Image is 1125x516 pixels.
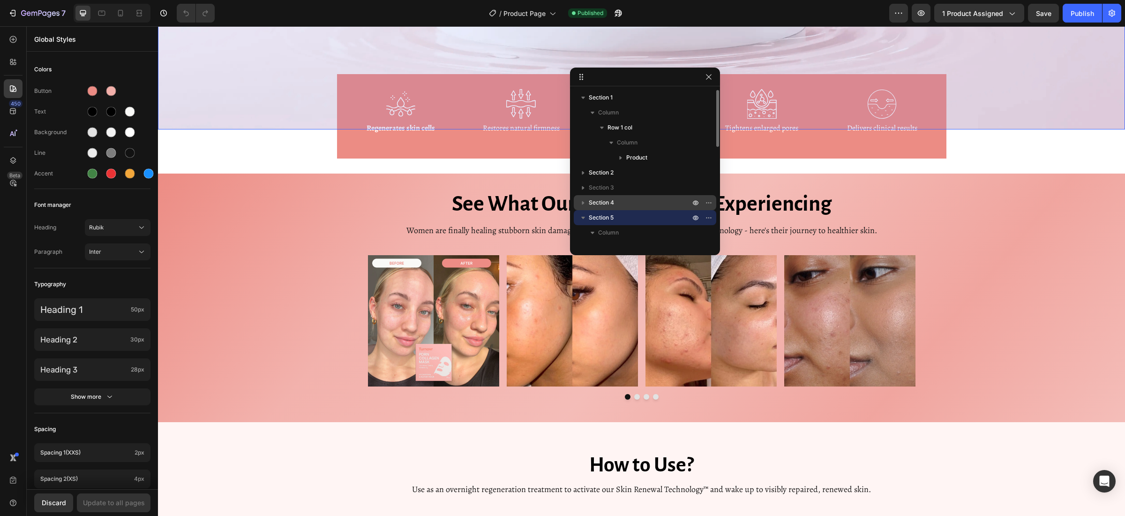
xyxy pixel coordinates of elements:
span: Save [1036,9,1051,17]
strong: See What Our Customers Are Experiencing [294,167,674,189]
span: Colors [34,64,52,75]
img: gempages_579666389711717124-cf567dfa-ba99-4e22-8e7d-5cdc0cbecce3.jpg [349,229,480,360]
button: Dot [486,368,491,373]
span: Product [626,153,647,162]
span: Column [598,108,619,117]
div: Discard [42,498,66,508]
div: Open Intercom Messenger [1093,470,1116,493]
img: gempages_579666389711717124-34fe365a-eb75-49ef-a2a0-2cc5223373ab.jpg [210,229,341,360]
span: Column [617,138,637,147]
span: 2px [135,448,144,457]
span: Paragraph [34,248,85,256]
div: Show more [71,392,114,402]
div: Update to all pages [83,498,145,508]
iframe: Design area [158,26,1125,516]
span: Heading [34,223,85,232]
div: Beta [7,172,22,179]
button: Show more [34,388,150,405]
img: gempages_579666389711717124-135b8acd-f51e-43c7-95f5-6ac71ec321dc.svg [710,63,739,92]
span: Spacing [34,424,56,435]
div: Text [34,107,85,116]
div: Line [34,149,85,157]
button: Dot [467,368,472,373]
div: Background [34,128,85,137]
span: Section 5 [589,213,614,222]
button: Inter [85,243,150,260]
p: Heading 2 [40,334,127,345]
span: Product Page [503,8,546,18]
p: Women are finally healing stubborn skin damage with our breakthrough salmon DNA technology - here... [1,198,966,211]
p: Tightens enlarged pores [556,98,652,106]
span: (xxs) [66,449,81,456]
span: Typography [34,279,66,290]
button: Dot [495,368,501,373]
button: Publish [1063,4,1102,23]
img: gempages_579666389711717124-1f5e12d7-fa6f-49c7-8d46-6c43dc42166d.svg [469,63,498,92]
p: 7 [61,8,66,19]
span: Published [577,9,603,17]
span: 30px [130,335,144,344]
div: Publish [1071,8,1094,18]
img: gempages_579666389711717124-25584175-338f-4c50-a6e9-5fd125673a89.svg [589,63,619,92]
span: Inter [89,248,137,256]
button: Save [1028,4,1059,23]
p: Heading 3 [40,364,127,375]
div: 450 [9,100,22,107]
p: Spacing 2 [40,475,130,483]
p: Delivers clinical results [676,98,772,106]
p: Restores natural firmness [315,98,411,106]
span: Rubik [89,223,137,232]
div: Accent [34,169,85,178]
span: 50px [131,305,144,314]
span: Section 2 [589,168,614,177]
span: Section 3 [589,183,614,192]
button: 1 product assigned [934,4,1024,23]
p: Global Styles [34,34,150,44]
div: Button [34,87,85,95]
img: gempages_579666389711717124-fa9b1928-686f-4a6e-b1b0-0bcd44542da0.jpg [626,229,757,360]
p: Heading 1 [40,304,127,316]
span: Column [598,228,619,237]
span: Row 5 cols [607,243,636,252]
span: 4px [134,475,144,483]
span: / [499,8,502,18]
button: Rubik [85,219,150,236]
button: 7 [4,4,70,23]
span: 28px [131,365,144,374]
span: (xs) [67,475,78,482]
span: Font manager [34,199,71,211]
p: Use as an overnight regeneration treatment to activate our Skin Renewal Technology™ and wake up t... [1,457,966,470]
img: gempages_579666389711717124-5a006552-0e83-48b1-850b-5a6091017ccf.svg [228,63,258,92]
p: Spacing 1 [40,448,131,457]
strong: Regenerates skin cells [209,97,277,107]
div: Undo/Redo [177,4,215,23]
img: gempages_579666389711717124-d2db6634-58e9-4ffa-ad49-0ecb1c1fb49c.jpg [487,229,619,360]
button: Dot [476,368,482,373]
button: Discard [34,493,73,512]
span: Row 1 col [607,123,632,132]
span: 1 product assigned [942,8,1003,18]
span: Section 4 [589,198,614,207]
p: Smooths texture damage [435,98,532,106]
span: Section 1 [589,93,613,102]
img: gempages_579666389711717124-9fa2b319-92ff-4401-b0c0-8a135d3288a5.svg [348,63,378,92]
button: Update to all pages [77,493,150,512]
